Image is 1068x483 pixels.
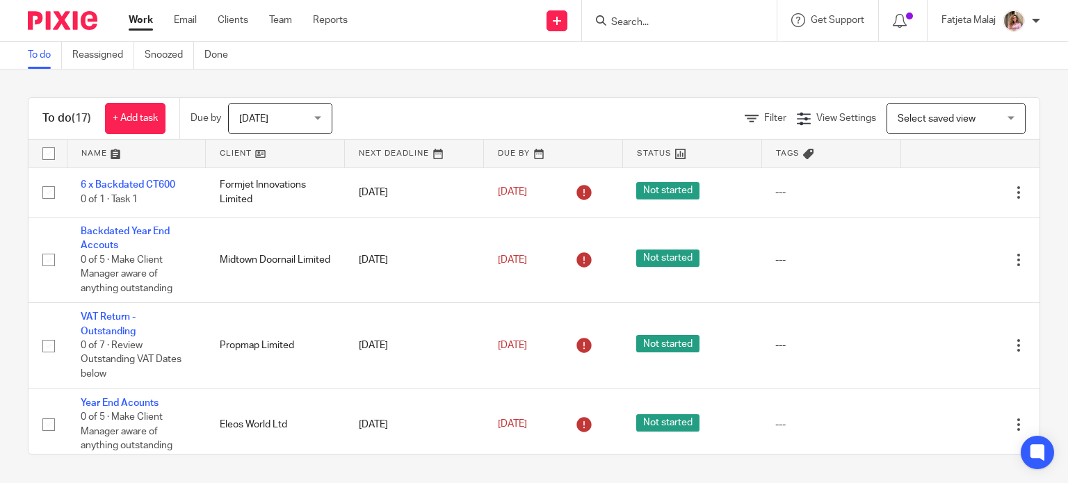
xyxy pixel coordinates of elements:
[345,388,484,460] td: [DATE]
[776,149,800,157] span: Tags
[775,186,887,199] div: ---
[206,303,345,388] td: Propmap Limited
[81,180,175,190] a: 6 x Backdated CT600
[204,42,238,69] a: Done
[81,398,159,408] a: Year End Acounts
[206,388,345,460] td: Eleos World Ltd
[941,13,996,27] p: Fatjeta Malaj
[72,113,91,124] span: (17)
[81,227,170,250] a: Backdated Year End Accouts
[498,419,527,429] span: [DATE]
[775,418,887,432] div: ---
[775,253,887,267] div: ---
[898,114,976,124] span: Select saved view
[1003,10,1025,32] img: MicrosoftTeams-image%20(5).png
[129,13,153,27] a: Work
[28,42,62,69] a: To do
[81,341,181,379] span: 0 of 7 · Review Outstanding VAT Dates below
[191,111,221,125] p: Due by
[313,13,348,27] a: Reports
[239,114,268,124] span: [DATE]
[345,303,484,388] td: [DATE]
[72,42,134,69] a: Reassigned
[636,414,699,432] span: Not started
[42,111,91,126] h1: To do
[498,255,527,265] span: [DATE]
[610,17,735,29] input: Search
[145,42,194,69] a: Snoozed
[636,249,699,267] span: Not started
[811,15,864,25] span: Get Support
[81,312,136,336] a: VAT Return - Outstanding
[269,13,292,27] a: Team
[218,13,248,27] a: Clients
[636,182,699,199] span: Not started
[498,188,527,197] span: [DATE]
[206,167,345,217] td: Formjet Innovations Limited
[345,217,484,302] td: [DATE]
[206,217,345,302] td: Midtown Doornail Limited
[816,113,876,123] span: View Settings
[81,195,138,204] span: 0 of 1 · Task 1
[345,167,484,217] td: [DATE]
[81,255,172,293] span: 0 of 5 · Make Client Manager aware of anything outstanding
[775,338,887,352] div: ---
[764,113,786,123] span: Filter
[28,11,97,30] img: Pixie
[636,335,699,352] span: Not started
[81,412,172,450] span: 0 of 5 · Make Client Manager aware of anything outstanding
[498,341,527,350] span: [DATE]
[174,13,197,27] a: Email
[105,103,165,134] a: + Add task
